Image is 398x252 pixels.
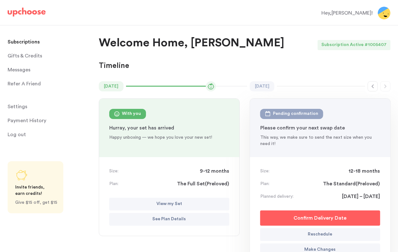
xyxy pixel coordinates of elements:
p: Please confirm your next swap date [260,124,380,132]
a: Log out [8,128,80,141]
p: Size: [260,168,269,174]
span: 9-12 months [200,167,229,175]
span: Gifts & Credits [8,50,42,62]
p: Happy unboxing — we hope you love your new set! [109,134,229,141]
p: Payment History [8,114,46,127]
p: Welcome Home, [PERSON_NAME] [99,36,284,51]
span: 12-18 months [349,167,380,175]
p: Hurray, your set has arrived [109,124,229,132]
p: Refer A Friend [8,77,41,90]
a: Settings [8,100,80,113]
span: Messages [8,63,30,76]
p: View my Set [156,200,182,208]
div: Subscription Active [318,40,364,50]
p: Planned delivery: [260,193,294,200]
time: [DATE] [99,81,123,91]
span: Log out [8,128,26,141]
p: Timeline [99,61,129,71]
img: UpChoose [8,8,46,17]
a: Payment History [8,114,80,127]
a: Messages [8,63,80,76]
p: Plan: [260,181,269,187]
button: Reschedule [260,228,380,241]
span: The Standard ( Preloved ) [323,180,380,188]
div: Pending confirmation [273,110,318,118]
a: Share UpChoose [8,161,63,213]
p: Reschedule [308,231,332,238]
p: This way, we make sure to send the next size when you need it! [260,134,380,147]
span: [DATE] – [DATE] [342,193,380,200]
span: Settings [8,100,27,113]
a: Gifts & Credits [8,50,80,62]
div: # 1005407 [364,40,390,50]
p: Confirm Delivery Date [294,214,346,222]
p: Size: [109,168,118,174]
div: Hey, [PERSON_NAME] ! [321,9,373,17]
button: See Plan Details [109,213,229,226]
button: View my Set [109,198,229,210]
a: UpChoose [8,8,46,19]
span: The Full Set ( Preloved ) [177,180,229,188]
p: See Plan Details [152,216,186,223]
p: Subscriptions [8,36,40,48]
time: [DATE] [250,81,275,91]
a: Refer A Friend [8,77,80,90]
div: With you [122,110,141,118]
a: Subscriptions [8,36,80,48]
button: Confirm Delivery Date [260,210,380,226]
p: Plan: [109,181,118,187]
